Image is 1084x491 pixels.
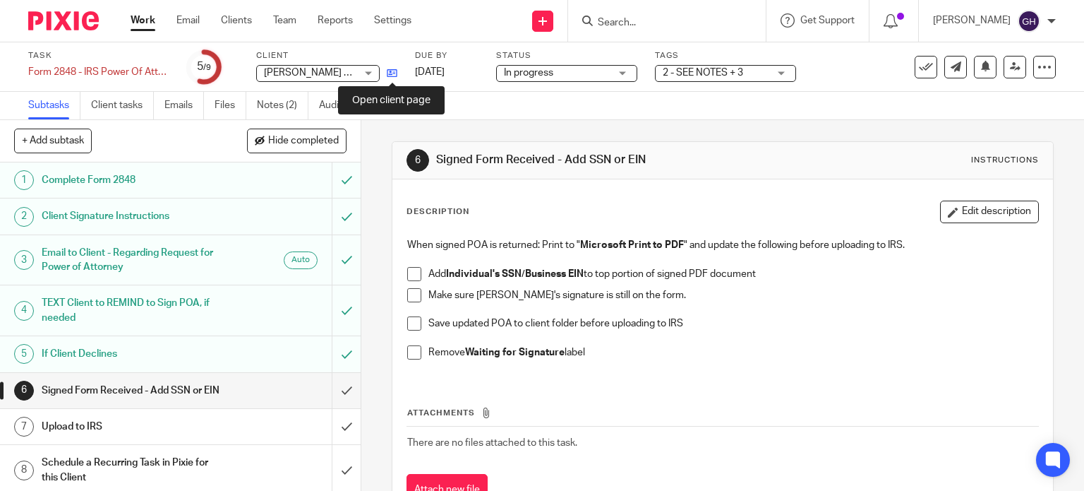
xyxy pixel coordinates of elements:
h1: Complete Form 2848 [42,170,226,191]
span: [DATE] [415,67,445,77]
h1: Upload to IRS [42,416,226,437]
div: 4 [14,301,34,321]
div: Auto [284,252,318,269]
a: Settings [374,13,411,28]
a: Files [215,92,246,119]
a: Client tasks [91,92,154,119]
p: Add / to top portion of signed PDF document [428,267,1039,281]
a: Team [273,13,296,28]
span: [PERSON_NAME] & [PERSON_NAME] [264,68,430,78]
button: + Add subtask [14,129,92,153]
span: In progress [504,68,553,78]
h1: If Client Declines [42,343,226,365]
label: Status [496,50,637,61]
a: Emails [164,92,204,119]
a: Subtasks [28,92,80,119]
h1: Signed Form Received - Add SSN or EIN [42,380,226,401]
div: 5 [197,59,211,75]
a: Reports [318,13,353,28]
div: 5 [14,344,34,364]
strong: Business EIN [525,269,584,279]
span: 2 - SEE NOTES + 3 [663,68,743,78]
div: 2 [14,207,34,227]
span: Hide completed [268,136,339,147]
label: Tags [655,50,796,61]
div: 7 [14,417,34,437]
div: Instructions [971,155,1039,166]
strong: Microsoft Print to PDF [580,240,684,250]
h1: TEXT Client to REMIND to Sign POA, if needed [42,292,226,329]
div: 1 [14,170,34,190]
button: Edit description [940,201,1039,223]
input: Search [596,17,723,30]
span: Get Support [800,16,855,25]
img: Pixie [28,11,99,30]
p: Remove label [428,345,1039,360]
p: Make sure [PERSON_NAME]'s signature is still on the form. [428,288,1039,302]
a: Notes (2) [257,92,308,119]
span: Attachments [407,409,475,417]
a: Work [131,13,155,28]
a: Audit logs [319,92,373,119]
p: Description [406,206,469,218]
h1: Client Signature Instructions [42,206,226,227]
p: When signed POA is returned: Print to " " and update the following before uploading to IRS. [407,238,1039,252]
div: 8 [14,461,34,480]
span: There are no files attached to this task. [407,438,577,448]
a: Email [176,13,200,28]
img: svg%3E [1018,10,1040,32]
label: Client [256,50,397,61]
a: Clients [221,13,252,28]
h1: Email to Client - Regarding Request for Power of Attorney [42,242,226,278]
h1: Signed Form Received - Add SSN or EIN [436,153,752,167]
button: Hide completed [247,129,347,153]
label: Task [28,50,169,61]
div: 3 [14,250,34,270]
div: Form 2848 - IRS Power Of Attorney [28,65,169,79]
small: /9 [203,64,211,71]
strong: Individual's SSN [446,269,522,279]
h1: Schedule a Recurring Task in Pixie for this Client [42,452,226,488]
strong: Waiting for Signature [465,348,565,357]
label: Due by [415,50,478,61]
div: 6 [406,149,429,172]
p: [PERSON_NAME] [933,13,1011,28]
p: Save updated POA to client folder before uploading to IRS [428,317,1039,331]
div: 6 [14,381,34,401]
